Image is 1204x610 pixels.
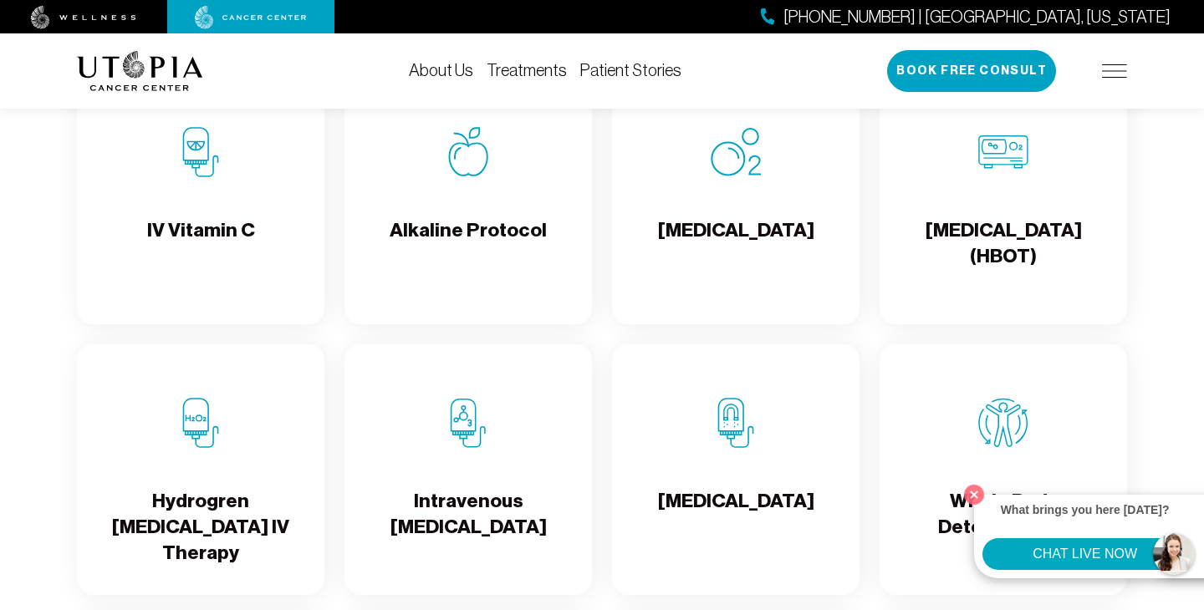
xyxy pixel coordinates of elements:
[390,217,547,272] h4: Alkaline Protocol
[344,344,592,595] a: Intravenous Ozone TherapyIntravenous [MEDICAL_DATA]
[612,344,860,595] a: Chelation Therapy[MEDICAL_DATA]
[978,398,1028,448] img: Whole Body Detoxification
[147,217,255,272] h4: IV Vitamin C
[1001,503,1170,516] strong: What brings you here [DATE]?
[761,5,1171,29] a: [PHONE_NUMBER] | [GEOGRAPHIC_DATA], [US_STATE]
[880,74,1127,324] a: Hyperbaric Oxygen Therapy (HBOT)[MEDICAL_DATA] (HBOT)
[358,488,579,542] h4: Intravenous [MEDICAL_DATA]
[887,50,1056,92] button: Book Free Consult
[711,398,761,448] img: Chelation Therapy
[612,74,860,324] a: Oxygen Therapy[MEDICAL_DATA]
[658,488,814,542] h4: [MEDICAL_DATA]
[31,6,136,29] img: wellness
[982,538,1187,570] button: CHAT LIVE NOW
[77,74,324,324] a: IV Vitamin CIV Vitamin C
[77,51,203,91] img: logo
[176,127,226,177] img: IV Vitamin C
[487,61,567,79] a: Treatments
[176,398,226,448] img: Hydrogren Peroxide IV Therapy
[711,127,761,177] img: Oxygen Therapy
[580,61,681,79] a: Patient Stories
[658,217,814,272] h4: [MEDICAL_DATA]
[978,127,1028,177] img: Hyperbaric Oxygen Therapy (HBOT)
[783,5,1171,29] span: [PHONE_NUMBER] | [GEOGRAPHIC_DATA], [US_STATE]
[443,127,493,177] img: Alkaline Protocol
[1102,64,1127,78] img: icon-hamburger
[409,61,473,79] a: About Us
[443,398,493,448] img: Intravenous Ozone Therapy
[90,488,311,567] h4: Hydrogren [MEDICAL_DATA] IV Therapy
[195,6,307,29] img: cancer center
[893,217,1114,272] h4: [MEDICAL_DATA] (HBOT)
[344,74,592,324] a: Alkaline ProtocolAlkaline Protocol
[960,480,988,509] button: Close
[893,488,1114,542] h4: Whole Body Detoxification
[880,344,1127,595] a: Whole Body DetoxificationWhole Body Detoxification
[77,344,324,595] a: Hydrogren Peroxide IV TherapyHydrogren [MEDICAL_DATA] IV Therapy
